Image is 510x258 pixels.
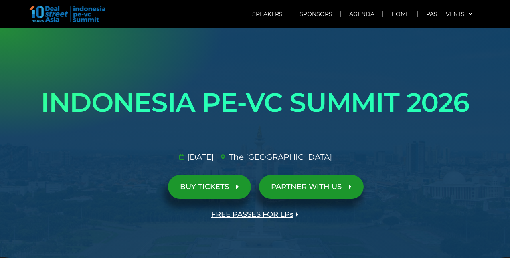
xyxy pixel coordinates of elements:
[291,5,340,23] a: Sponsors
[341,5,382,23] a: Agenda
[168,175,251,199] a: BUY TICKETS
[180,183,229,191] span: BUY TICKETS
[199,203,311,226] a: FREE PASSES FOR LPs
[383,5,417,23] a: Home
[271,183,342,191] span: PARTNER WITH US
[30,80,480,125] h1: INDONESIA PE-VC SUMMIT 2026
[185,151,214,163] span: [DATE]​
[418,5,480,23] a: Past Events
[259,175,364,199] a: PARTNER WITH US
[227,151,332,163] span: The [GEOGRAPHIC_DATA]​
[244,5,291,23] a: Speakers
[211,211,293,218] span: FREE PASSES FOR LPs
